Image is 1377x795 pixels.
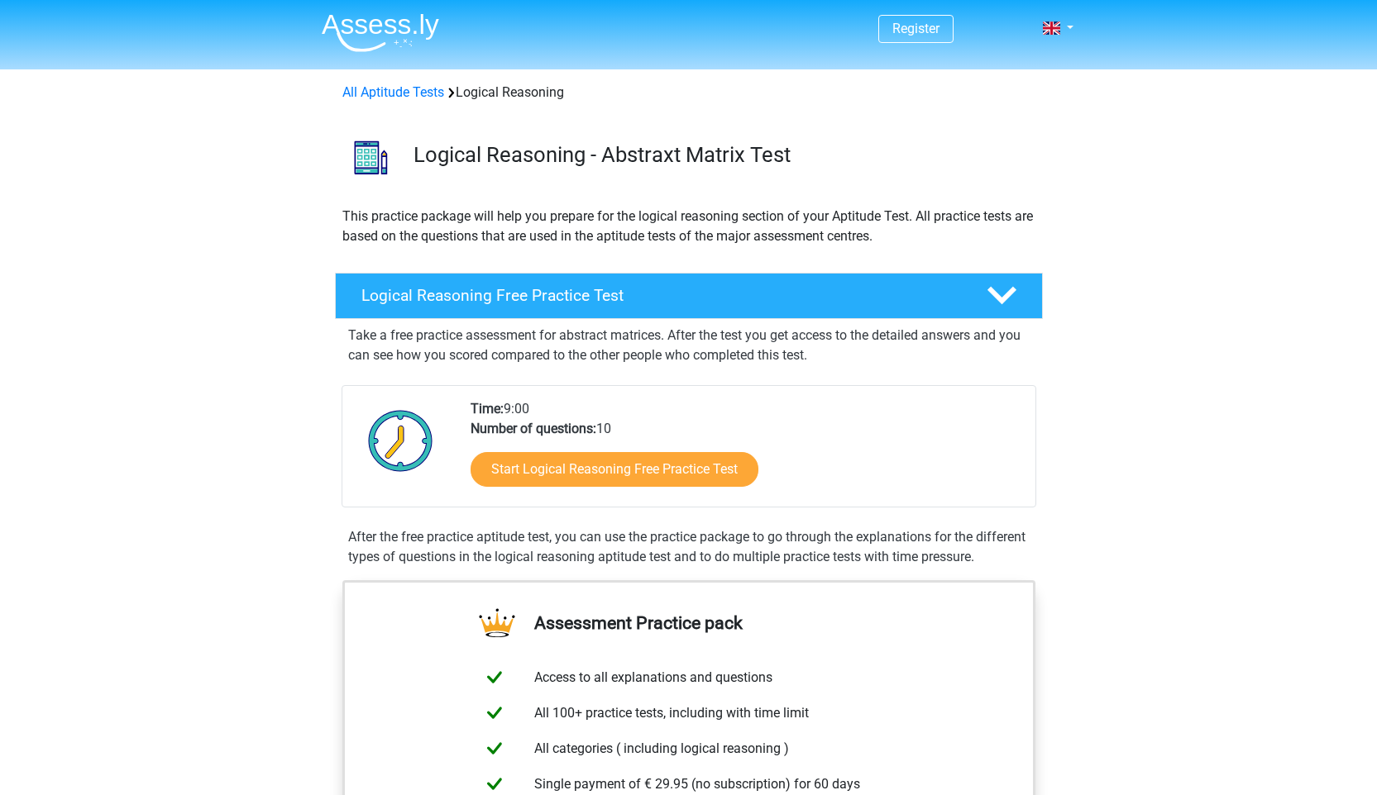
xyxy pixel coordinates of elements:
[322,13,439,52] img: Assessly
[359,399,442,482] img: Clock
[361,286,960,305] h4: Logical Reasoning Free Practice Test
[414,142,1030,168] h3: Logical Reasoning - Abstraxt Matrix Test
[471,401,504,417] b: Time:
[342,207,1035,246] p: This practice package will help you prepare for the logical reasoning section of your Aptitude Te...
[336,83,1042,102] div: Logical Reasoning
[336,122,406,193] img: logical reasoning
[471,421,596,436] b: Number of questions:
[471,452,758,487] a: Start Logical Reasoning Free Practice Test
[892,21,940,36] a: Register
[342,527,1036,567] div: After the free practice aptitude test, you can use the practice package to go through the explana...
[458,399,1035,507] div: 9:00 10
[328,273,1049,319] a: Logical Reasoning Free Practice Test
[348,326,1030,365] p: Take a free practice assessment for abstract matrices. After the test you get access to the detai...
[342,84,444,100] a: All Aptitude Tests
